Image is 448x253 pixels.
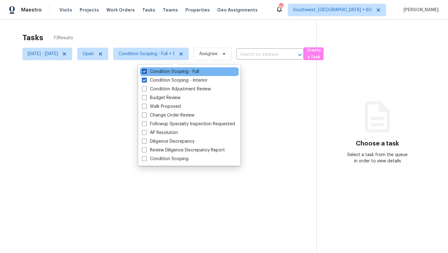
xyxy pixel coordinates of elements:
label: Condition Scoping [142,156,189,162]
label: AP Resolution [142,130,178,136]
label: Condition Scoping - Interior [142,77,208,84]
label: Condition Scoping - Full [142,69,199,75]
label: Diligence Discrepancy [142,138,194,145]
label: Change Order Review [142,112,194,118]
label: Review Diligence Discrepancy Report [142,147,225,153]
label: Condition Adjustment Review [142,86,211,92]
label: Followup Specialty Inspection Requested [142,121,235,127]
label: Walk Proposed [142,103,181,110]
label: Budget Review [142,95,180,101]
div: 846 [279,4,283,10]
